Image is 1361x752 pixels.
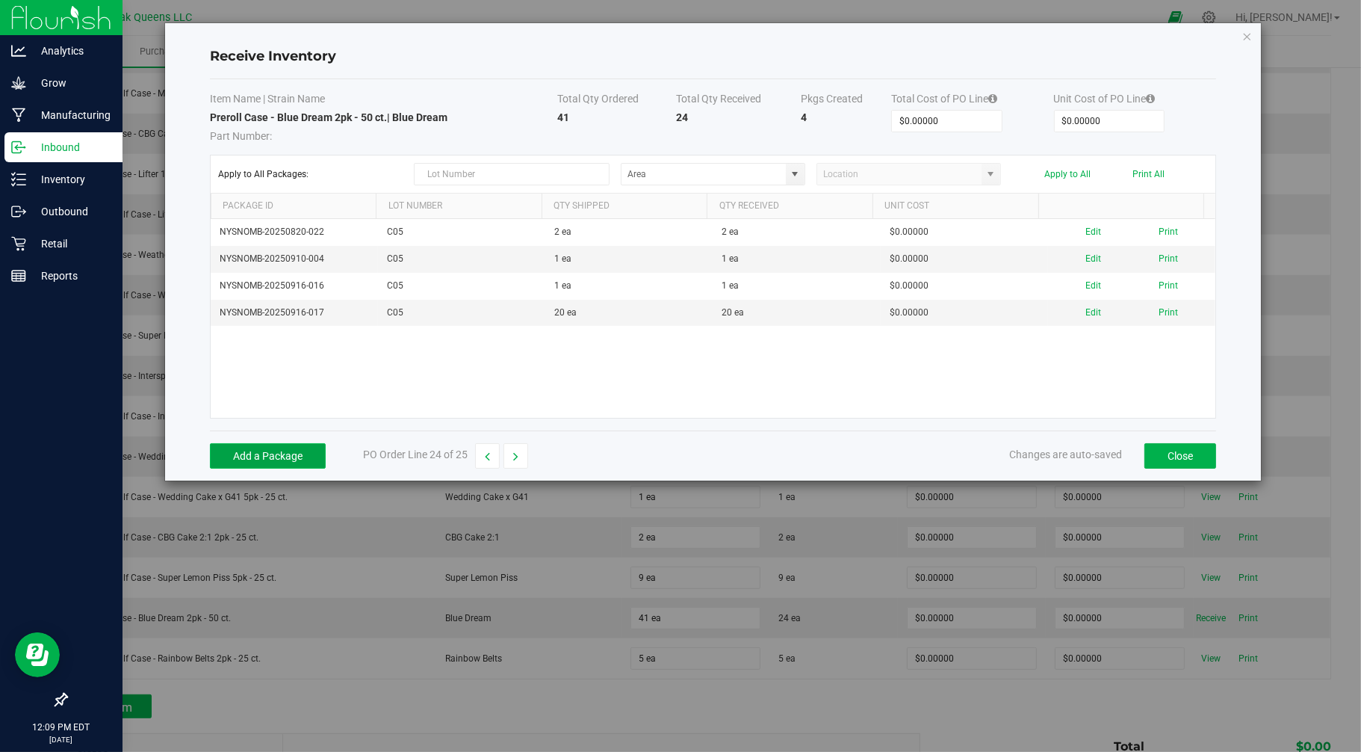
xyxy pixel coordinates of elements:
[707,194,872,219] th: Qty Received
[210,91,557,110] th: Item Name | Strain Name
[801,91,891,110] th: Pkgs Created
[713,246,881,273] td: 1 ea
[1085,279,1101,293] button: Edit
[26,235,116,253] p: Retail
[363,449,468,460] span: PO Order Line 24 of 25
[676,111,688,123] strong: 24
[557,91,676,110] th: Total Qty Ordered
[1144,443,1216,469] button: Close
[872,194,1038,219] th: Unit Cost
[210,130,272,142] span: Part Number:
[1147,93,1156,104] i: Specifying a total cost will update all package costs.
[26,106,116,124] p: Manufacturing
[988,93,997,104] i: Specifying a total cost will update all package costs.
[211,219,378,246] td: NYSNOMB-20250820-022
[414,163,610,185] input: Lot Number
[11,140,26,155] inline-svg: Inbound
[621,164,786,185] input: Area
[211,273,378,300] td: NYSNOMB-20250916-016
[1009,449,1122,460] span: Changes are auto-saved
[557,111,569,123] strong: 41
[545,273,713,300] td: 1 ea
[1085,252,1101,266] button: Edit
[11,108,26,123] inline-svg: Manufacturing
[11,236,26,251] inline-svg: Retail
[713,273,881,300] td: 1 ea
[545,300,713,326] td: 20 ea
[1055,111,1165,132] input: Unit Cost
[26,203,116,221] p: Outbound
[378,246,545,273] td: C05
[11,43,26,58] inline-svg: Analytics
[26,138,116,156] p: Inbound
[892,111,1002,132] input: Total Cost
[1159,306,1178,320] button: Print
[376,194,542,219] th: Lot Number
[378,273,545,300] td: C05
[881,273,1048,300] td: $0.00000
[26,42,116,60] p: Analytics
[211,300,378,326] td: NYSNOMB-20250916-017
[26,170,116,188] p: Inventory
[211,194,376,219] th: Package Id
[1085,225,1101,239] button: Edit
[545,219,713,246] td: 2 ea
[26,74,116,92] p: Grow
[210,47,1217,67] h4: Receive Inventory
[378,219,545,246] td: C05
[676,91,801,110] th: Total Qty Received
[211,246,378,273] td: NYSNOMB-20250910-004
[378,300,545,326] td: C05
[210,443,326,469] button: Add a Package
[1133,169,1165,179] button: Print All
[891,91,1054,110] th: Total Cost of PO Line
[210,111,447,123] strong: Preroll Case - Blue Dream 2pk - 50 ct. | Blue Dream
[11,204,26,219] inline-svg: Outbound
[881,300,1048,326] td: $0.00000
[11,268,26,283] inline-svg: Reports
[7,721,116,734] p: 12:09 PM EDT
[11,75,26,90] inline-svg: Grow
[1159,252,1178,266] button: Print
[881,246,1048,273] td: $0.00000
[15,632,60,677] iframe: Resource center
[713,300,881,326] td: 20 ea
[1044,169,1091,179] button: Apply to All
[1085,306,1101,320] button: Edit
[801,111,807,123] strong: 4
[713,219,881,246] td: 2 ea
[881,219,1048,246] td: $0.00000
[1159,279,1178,293] button: Print
[545,246,713,273] td: 1 ea
[542,194,707,219] th: Qty Shipped
[218,169,403,179] span: Apply to All Packages:
[26,267,116,285] p: Reports
[1242,27,1253,45] button: Close modal
[1054,91,1217,110] th: Unit Cost of PO Line
[1159,225,1178,239] button: Print
[11,172,26,187] inline-svg: Inventory
[7,734,116,745] p: [DATE]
